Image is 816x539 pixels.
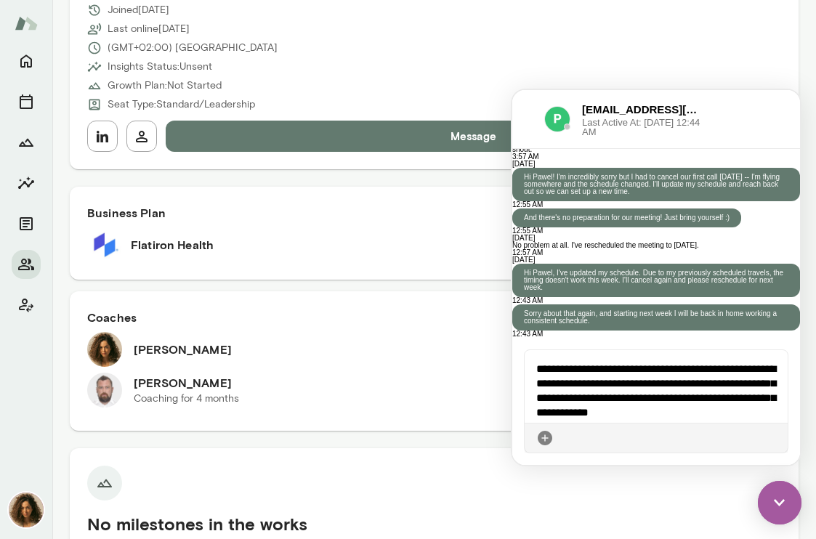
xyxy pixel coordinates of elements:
[12,84,276,105] p: Hi Pawel! I'm incredibly sorry but I had to cancel our first call [DATE] -- I'm flying somewhere ...
[12,46,41,76] button: Home
[32,16,58,42] img: data:image/png;base64,iVBORw0KGgoAAAANSUhEUgAAAMgAAADICAYAAACtWK6eAAAKj0lEQVR4Aeyda4yU1RnHnx0urtg...
[12,220,276,235] p: Sorry about that again, and starting next week I will be back in home working a consistent schedule.
[70,12,192,28] h6: [EMAIL_ADDRESS][PERSON_NAME][DOMAIN_NAME]
[12,179,276,201] p: Hi Pawel, I've updated my schedule. Due to my previously scheduled travels, the timing doesn't wo...
[12,128,41,157] button: Growth Plan
[87,204,781,222] h6: Business Plan
[24,339,41,357] div: Attach
[108,3,169,17] p: Joined [DATE]
[12,250,41,279] button: Members
[12,169,41,198] button: Insights
[108,97,255,112] p: Seat Type: Standard/Leadership
[15,9,38,37] img: Mento
[131,236,214,254] h6: Flatiron Health
[108,60,212,74] p: Insights Status: Unsent
[134,392,239,406] p: Coaching for 4 months
[87,373,122,408] img: Andrii Dehtiarov
[70,28,192,46] span: Last Active At: [DATE] 12:44 AM
[87,332,122,367] img: Najla Elmachtoub
[12,209,41,238] button: Documents
[108,22,190,36] p: Last online [DATE]
[166,121,781,151] button: Message
[134,341,232,358] h6: [PERSON_NAME]
[12,291,41,320] button: Client app
[12,124,217,131] p: And there's no preparation for our meeting! Just bring yourself :)
[108,41,278,55] p: (GMT+02:00) [GEOGRAPHIC_DATA]
[87,309,781,326] h6: Coaches
[12,87,41,116] button: Sessions
[134,374,239,392] h6: [PERSON_NAME]
[108,78,222,93] p: Growth Plan: Not Started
